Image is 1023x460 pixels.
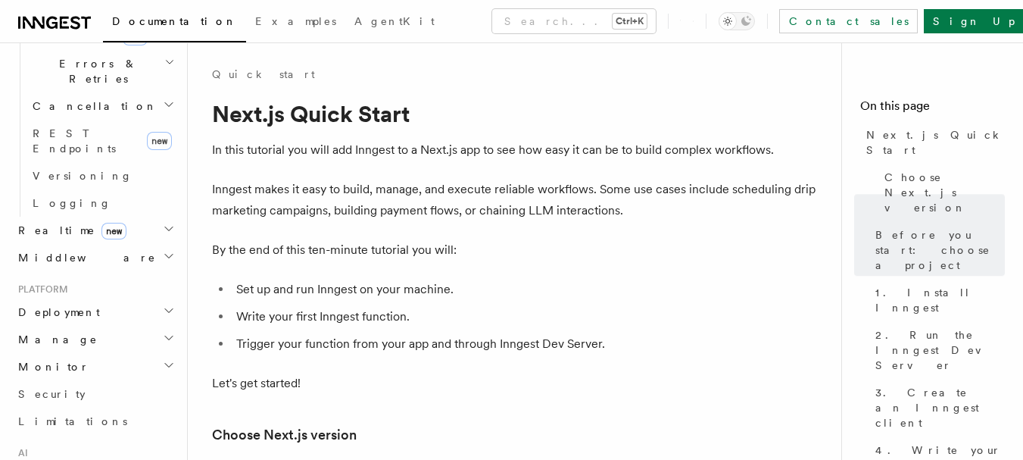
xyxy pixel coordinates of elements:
p: Inngest makes it easy to build, manage, and execute reliable workflows. Some use cases include sc... [212,179,818,221]
h1: Next.js Quick Start [212,100,818,127]
span: Cancellation [27,99,158,114]
span: Monitor [12,359,89,374]
span: Realtime [12,223,126,238]
span: Logging [33,197,111,209]
a: Before you start: choose a project [869,221,1005,279]
button: Realtimenew [12,217,178,244]
span: Middleware [12,250,156,265]
span: Deployment [12,305,100,320]
a: 3. Create an Inngest client [869,379,1005,437]
a: Logging [27,189,178,217]
a: Limitations [12,408,178,435]
span: Choose Next.js version [884,170,1005,215]
a: REST Endpointsnew [27,120,178,162]
span: AI [12,447,28,459]
a: Next.js Quick Start [860,121,1005,164]
span: new [147,132,172,150]
span: Before you start: choose a project [875,227,1005,273]
span: 1. Install Inngest [875,285,1005,315]
button: Monitor [12,353,178,380]
a: Documentation [103,5,246,42]
a: AgentKit [345,5,444,41]
span: Documentation [112,15,237,27]
li: Write your first Inngest function. [232,306,818,327]
li: Trigger your function from your app and through Inngest Dev Server. [232,333,818,355]
a: Versioning [27,162,178,189]
span: Next.js Quick Start [866,127,1005,158]
button: Cancellation [27,92,178,120]
a: Security [12,380,178,408]
span: 2. Run the Inngest Dev Server [875,327,1005,373]
span: Limitations [18,415,127,427]
span: Versioning [33,170,133,182]
span: Security [18,388,86,400]
a: Choose Next.js version [212,424,357,446]
span: Errors & Retries [27,56,164,86]
span: REST Endpoints [33,127,116,155]
button: Manage [12,326,178,353]
button: Toggle dark mode [719,12,755,30]
a: Contact sales [779,9,918,33]
a: 2. Run the Inngest Dev Server [869,321,1005,379]
kbd: Ctrl+K [613,14,647,29]
span: Examples [255,15,336,27]
button: Middleware [12,244,178,271]
button: Search...Ctrl+K [492,9,656,33]
a: 1. Install Inngest [869,279,1005,321]
button: Errors & Retries [27,50,178,92]
span: new [101,223,126,239]
button: Deployment [12,299,178,326]
p: By the end of this ten-minute tutorial you will: [212,239,818,261]
li: Set up and run Inngest on your machine. [232,279,818,300]
span: 3. Create an Inngest client [875,385,1005,430]
a: Choose Next.js version [878,164,1005,221]
span: Platform [12,283,68,296]
p: Let's get started! [212,373,818,394]
a: Examples [246,5,345,41]
span: AgentKit [354,15,435,27]
a: Quick start [212,67,315,82]
h4: On this page [860,97,1005,121]
p: In this tutorial you will add Inngest to a Next.js app to see how easy it can be to build complex... [212,139,818,161]
span: Manage [12,332,98,347]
